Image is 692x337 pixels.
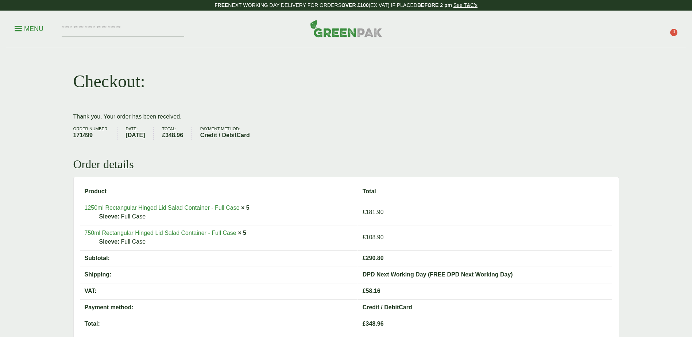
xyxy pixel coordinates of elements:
a: 750ml Rectangular Hinged Lid Salad Container - Full Case [85,230,236,236]
strong: [DATE] [125,131,145,140]
strong: Sleeve: [99,237,120,246]
h2: Order details [73,157,619,171]
h1: Checkout: [73,71,145,92]
strong: 171499 [73,131,109,140]
th: Payment method: [80,299,357,315]
th: Total [358,184,612,199]
span: 290.80 [363,255,384,261]
img: GreenPak Supplies [310,20,382,37]
strong: × 5 [241,205,250,211]
li: Total: [162,127,192,140]
span: £ [363,255,366,261]
span: 348.96 [363,321,384,327]
bdi: 108.90 [363,234,384,240]
span: 0 [670,29,677,36]
a: See T&C's [453,2,478,8]
th: Total: [80,316,357,332]
td: DPD Next Working Day (FREE DPD Next Working Day) [358,267,612,282]
strong: OVER £100 [341,2,369,8]
span: £ [363,288,366,294]
th: VAT: [80,283,357,299]
td: Credit / DebitCard [358,299,612,315]
th: Product [80,184,357,199]
th: Subtotal: [80,250,357,266]
strong: × 5 [238,230,246,236]
bdi: 181.90 [363,209,384,215]
span: 58.16 [363,288,380,294]
p: Full Case [99,237,353,246]
span: £ [363,234,366,240]
span: £ [363,209,366,215]
p: Full Case [99,212,353,221]
bdi: 348.96 [162,132,183,138]
a: Menu [15,24,43,32]
span: £ [363,321,366,327]
li: Order number: [73,127,117,140]
strong: BEFORE 2 pm [417,2,452,8]
li: Date: [125,127,154,140]
strong: Credit / DebitCard [200,131,250,140]
th: Shipping: [80,267,357,282]
li: Payment method: [200,127,258,140]
strong: Sleeve: [99,212,120,221]
p: Menu [15,24,43,33]
a: 1250ml Rectangular Hinged Lid Salad Container - Full Case [85,205,240,211]
strong: FREE [214,2,228,8]
p: Thank you. Your order has been received. [73,112,619,121]
span: £ [162,132,165,138]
